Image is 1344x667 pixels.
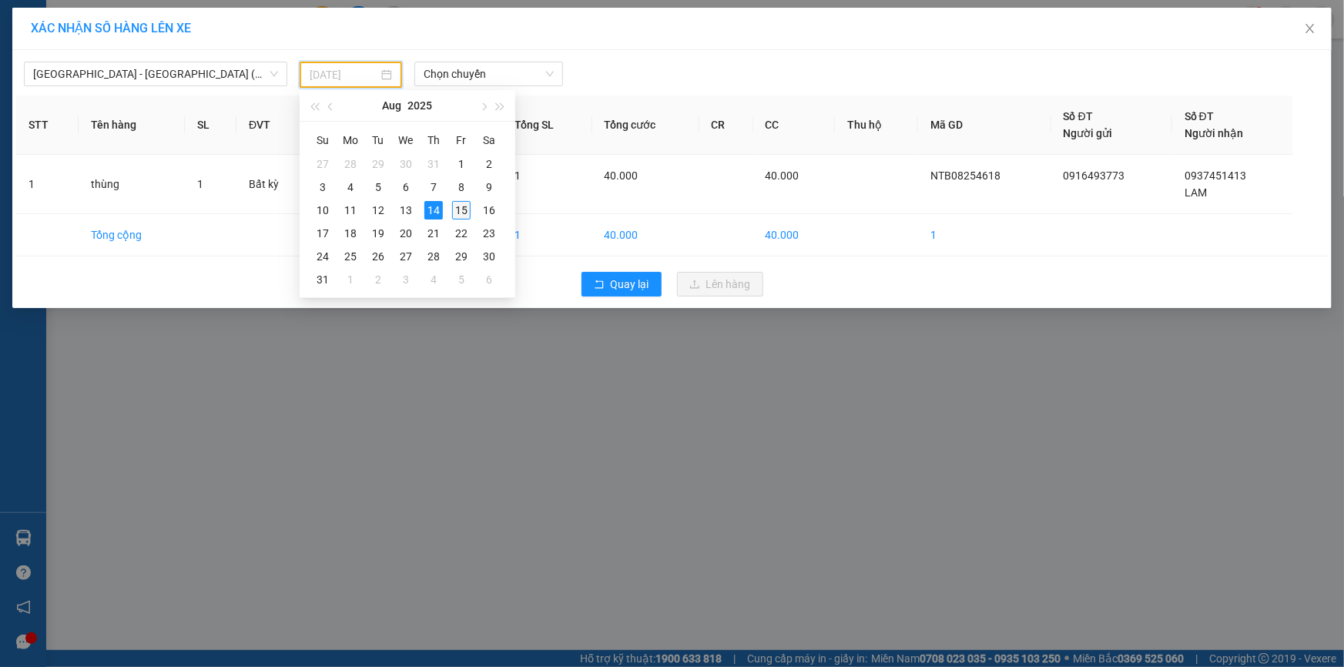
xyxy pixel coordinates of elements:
div: 19 [369,224,387,243]
td: 40.000 [753,214,836,256]
span: Người nhận [1185,127,1243,139]
td: 2025-08-24 [309,245,337,268]
td: 2025-07-30 [392,153,420,176]
th: Mo [337,128,364,153]
td: 2025-08-26 [364,245,392,268]
div: 15 [452,201,471,220]
button: Close [1289,8,1332,51]
span: Số ĐT [1064,110,1093,122]
div: 6 [480,270,498,289]
div: 5 [369,178,387,196]
span: NTB08254618 [930,169,1000,182]
div: 5 [452,270,471,289]
td: 40.000 [592,214,699,256]
div: 26 [369,247,387,266]
td: 2025-08-15 [447,199,475,222]
div: 28 [341,155,360,173]
input: 14/08/2025 [310,66,378,83]
button: rollbackQuay lại [582,272,662,297]
td: Tổng cộng [79,214,184,256]
div: cô Dung [13,32,121,50]
td: 2025-08-17 [309,222,337,245]
td: 2025-08-31 [309,268,337,291]
div: 11 [341,201,360,220]
span: 0916493773 [1064,169,1125,182]
div: 30 [480,247,498,266]
td: 2025-07-27 [309,153,337,176]
div: 0338553079 [132,50,240,72]
td: 2025-09-02 [364,268,392,291]
div: Long Hải [132,13,240,32]
div: 24 [313,247,332,266]
div: 4 [341,178,360,196]
td: 2025-09-06 [475,268,503,291]
td: 2025-09-04 [420,268,447,291]
div: 29 [452,247,471,266]
td: 2025-08-22 [447,222,475,245]
td: 2025-08-02 [475,153,503,176]
td: 1 [918,214,1051,256]
th: SL [185,96,236,155]
td: 2025-08-23 [475,222,503,245]
td: 2025-07-29 [364,153,392,176]
td: 2025-09-01 [337,268,364,291]
td: 2025-08-06 [392,176,420,199]
td: 2025-08-07 [420,176,447,199]
span: Nhận: [132,15,169,31]
div: 0969851871 [13,50,121,72]
td: Bất kỳ [236,155,313,214]
div: 44 NTB [13,13,121,32]
th: Sa [475,128,503,153]
th: Tổng SL [502,96,592,155]
span: 1 [514,169,521,182]
div: Tên hàng: bịch ( : 1 ) [13,109,240,128]
button: Aug [382,90,401,121]
td: 2025-08-03 [309,176,337,199]
div: 6 [397,178,415,196]
th: CC [753,96,836,155]
td: 2025-08-29 [447,245,475,268]
th: We [392,128,420,153]
td: 2025-07-28 [337,153,364,176]
div: 3 [313,178,332,196]
span: XÁC NHẬN SỐ HÀNG LÊN XE [31,21,191,35]
td: 2025-08-20 [392,222,420,245]
th: Tổng cước [592,96,699,155]
span: Chọn chuyến [424,62,554,85]
div: 14 [424,201,443,220]
span: Người gửi [1064,127,1113,139]
td: 2025-08-01 [447,153,475,176]
td: 2025-08-28 [420,245,447,268]
th: Su [309,128,337,153]
th: Tu [364,128,392,153]
span: rollback [594,279,605,291]
div: 23 [480,224,498,243]
span: Số ĐT [1185,110,1214,122]
div: 25 [341,247,360,266]
td: 2025-07-31 [420,153,447,176]
div: 27 [313,155,332,173]
td: 2025-08-08 [447,176,475,199]
th: Thu hộ [835,96,918,155]
td: 2025-08-27 [392,245,420,268]
span: Quay lại [611,276,649,293]
span: 0937451413 [1185,169,1246,182]
td: 2025-09-03 [392,268,420,291]
span: SL [135,107,156,129]
button: uploadLên hàng [677,272,763,297]
th: STT [16,96,79,155]
span: 40.000 [605,169,638,182]
th: Th [420,128,447,153]
button: 2025 [407,90,432,121]
td: 2025-08-30 [475,245,503,268]
td: 2025-08-14 [420,199,447,222]
div: 30 [397,155,415,173]
div: 21 [424,224,443,243]
td: 2025-08-09 [475,176,503,199]
th: Fr [447,128,475,153]
span: close [1304,22,1316,35]
td: 2025-08-11 [337,199,364,222]
span: Sài Gòn - Bà Rịa (Hàng Hoá) [33,62,278,85]
span: 1 [197,178,203,190]
div: 18 [341,224,360,243]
